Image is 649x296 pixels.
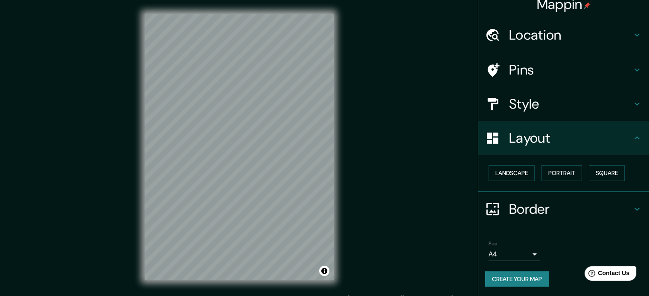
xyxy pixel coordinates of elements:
button: Toggle attribution [319,266,329,276]
button: Square [589,165,625,181]
div: Border [478,192,649,226]
button: Portrait [541,165,582,181]
h4: Location [509,26,632,43]
h4: Border [509,201,632,218]
div: Pins [478,53,649,87]
button: Landscape [489,165,535,181]
div: A4 [489,247,540,261]
h4: Layout [509,129,632,147]
button: Create your map [485,271,549,287]
h4: Style [509,95,632,112]
div: Location [478,18,649,52]
canvas: Map [145,14,334,280]
label: Size [489,240,498,247]
iframe: Help widget launcher [573,263,640,287]
h4: Pins [509,61,632,78]
img: pin-icon.png [584,2,591,9]
div: Layout [478,121,649,155]
div: Style [478,87,649,121]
